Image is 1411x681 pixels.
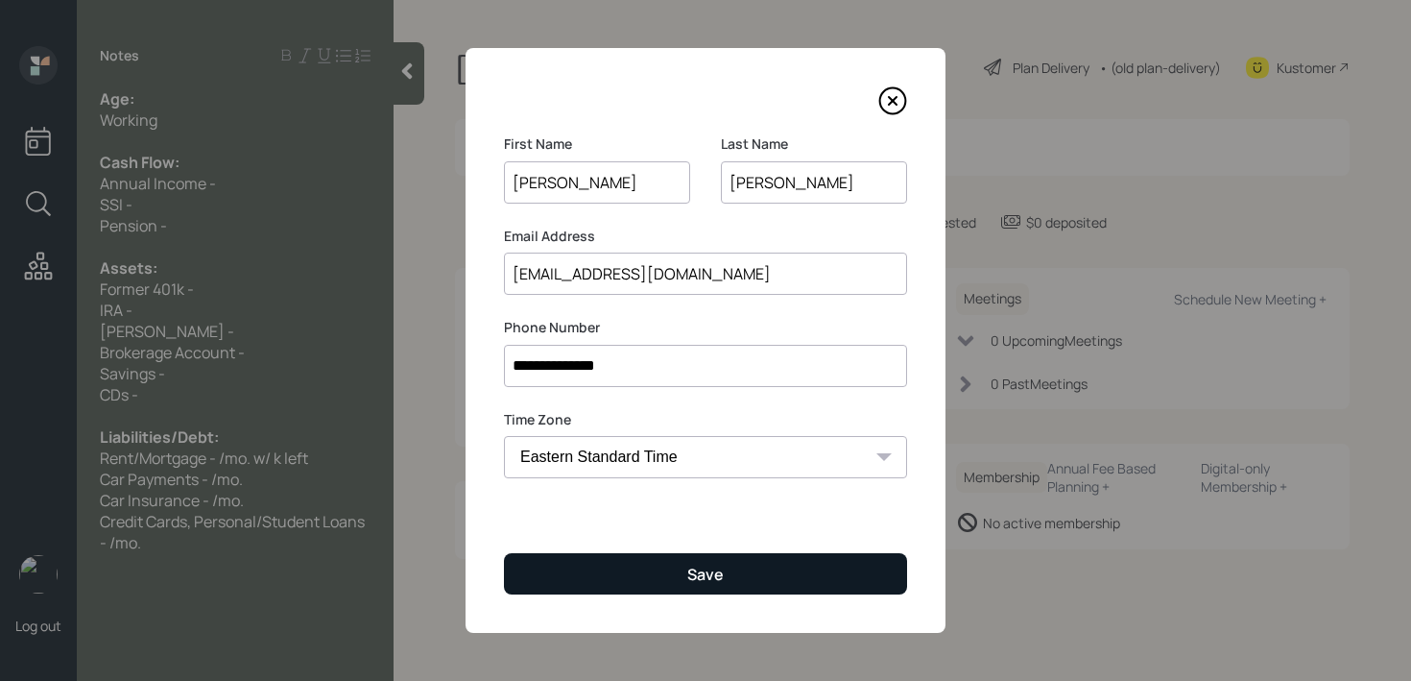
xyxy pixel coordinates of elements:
label: Last Name [721,134,907,154]
label: Email Address [504,227,907,246]
label: First Name [504,134,690,154]
div: Save [687,564,724,585]
label: Time Zone [504,410,907,429]
label: Phone Number [504,318,907,337]
button: Save [504,553,907,595]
